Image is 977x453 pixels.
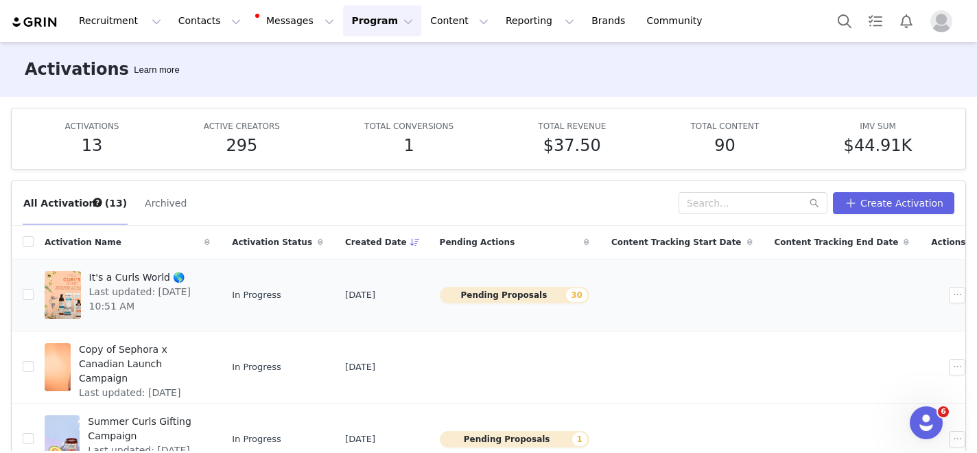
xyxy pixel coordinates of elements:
[71,5,169,36] button: Recruitment
[79,386,202,415] span: Last updated: [DATE] 3:55 PM
[82,133,103,158] h5: 13
[23,192,128,214] button: All Activations (13)
[930,10,952,32] img: placeholder-profile.jpg
[775,236,899,248] span: Content Tracking End Date
[11,16,59,29] img: grin logo
[497,5,582,36] button: Reporting
[922,10,966,32] button: Profile
[345,432,375,446] span: [DATE]
[345,360,375,374] span: [DATE]
[611,236,742,248] span: Content Tracking Start Date
[440,431,589,448] button: Pending Proposals1
[679,192,827,214] input: Search...
[170,5,249,36] button: Contacts
[204,121,280,131] span: ACTIVE CREATORS
[810,198,819,208] i: icon: search
[88,415,202,443] span: Summer Curls Gifting Campaign
[232,360,281,374] span: In Progress
[583,5,637,36] a: Brands
[403,133,414,158] h5: 1
[543,133,601,158] h5: $37.50
[440,287,589,303] button: Pending Proposals30
[714,133,735,158] h5: 90
[45,236,121,248] span: Activation Name
[89,270,202,285] span: It's a Curls World 🌎
[79,342,202,386] span: Copy of Sephora x Canadian Launch Campaign
[45,340,210,395] a: Copy of Sephora x Canadian Launch CampaignLast updated: [DATE] 3:55 PM
[144,192,187,214] button: Archived
[860,121,896,131] span: IMV SUM
[538,121,606,131] span: TOTAL REVENUE
[860,5,891,36] a: Tasks
[690,121,759,131] span: TOTAL CONTENT
[232,432,281,446] span: In Progress
[25,57,129,82] h3: Activations
[91,196,104,209] div: Tooltip anchor
[422,5,497,36] button: Content
[343,5,421,36] button: Program
[250,5,342,36] button: Messages
[345,288,375,302] span: [DATE]
[938,406,949,417] span: 6
[364,121,454,131] span: TOTAL CONVERSIONS
[232,236,312,248] span: Activation Status
[89,285,202,314] span: Last updated: [DATE] 10:51 AM
[440,236,515,248] span: Pending Actions
[920,228,976,257] div: Actions
[910,406,943,439] iframe: Intercom live chat
[65,121,119,131] span: ACTIVATIONS
[891,5,921,36] button: Notifications
[345,236,407,248] span: Created Date
[232,288,281,302] span: In Progress
[45,268,210,323] a: It's a Curls World 🌎Last updated: [DATE] 10:51 AM
[131,63,182,77] div: Tooltip anchor
[829,5,860,36] button: Search
[844,133,913,158] h5: $44.91K
[639,5,717,36] a: Community
[833,192,954,214] button: Create Activation
[226,133,257,158] h5: 295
